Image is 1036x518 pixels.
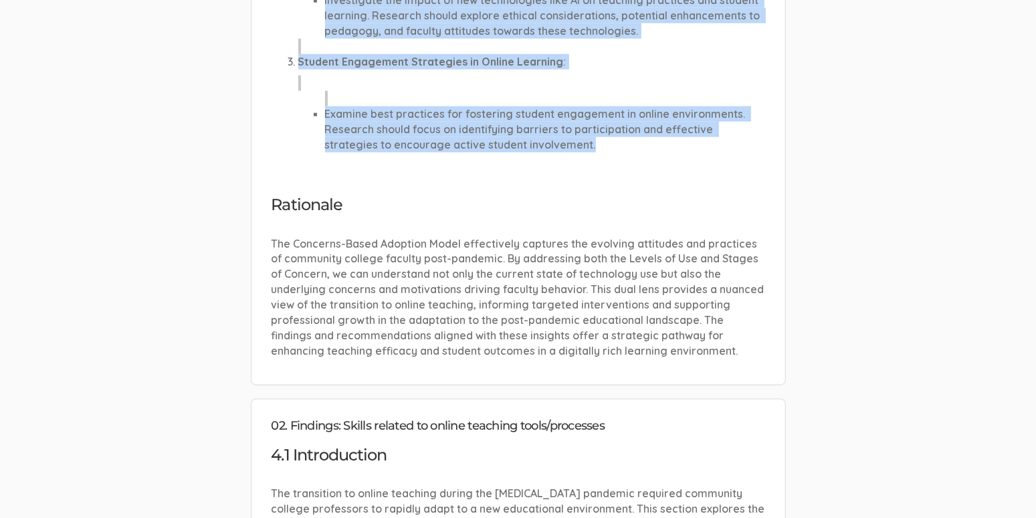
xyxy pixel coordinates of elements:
p: : [298,54,765,70]
p: The Concerns-Based Adoption Model effectively captures the evolving attitudes and practices of co... [272,236,765,359]
h3: 4.1 Introduction [272,446,765,464]
h3: Rationale [272,196,765,213]
li: Examine best practices for fostering student engagement in online environments. Research should f... [325,106,765,153]
h4: 02. Findings: Skills related to online teaching tools/processes [272,420,765,433]
iframe: Chat Widget [969,454,1036,518]
strong: Student Engagement Strategies in Online Learning [298,55,564,68]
